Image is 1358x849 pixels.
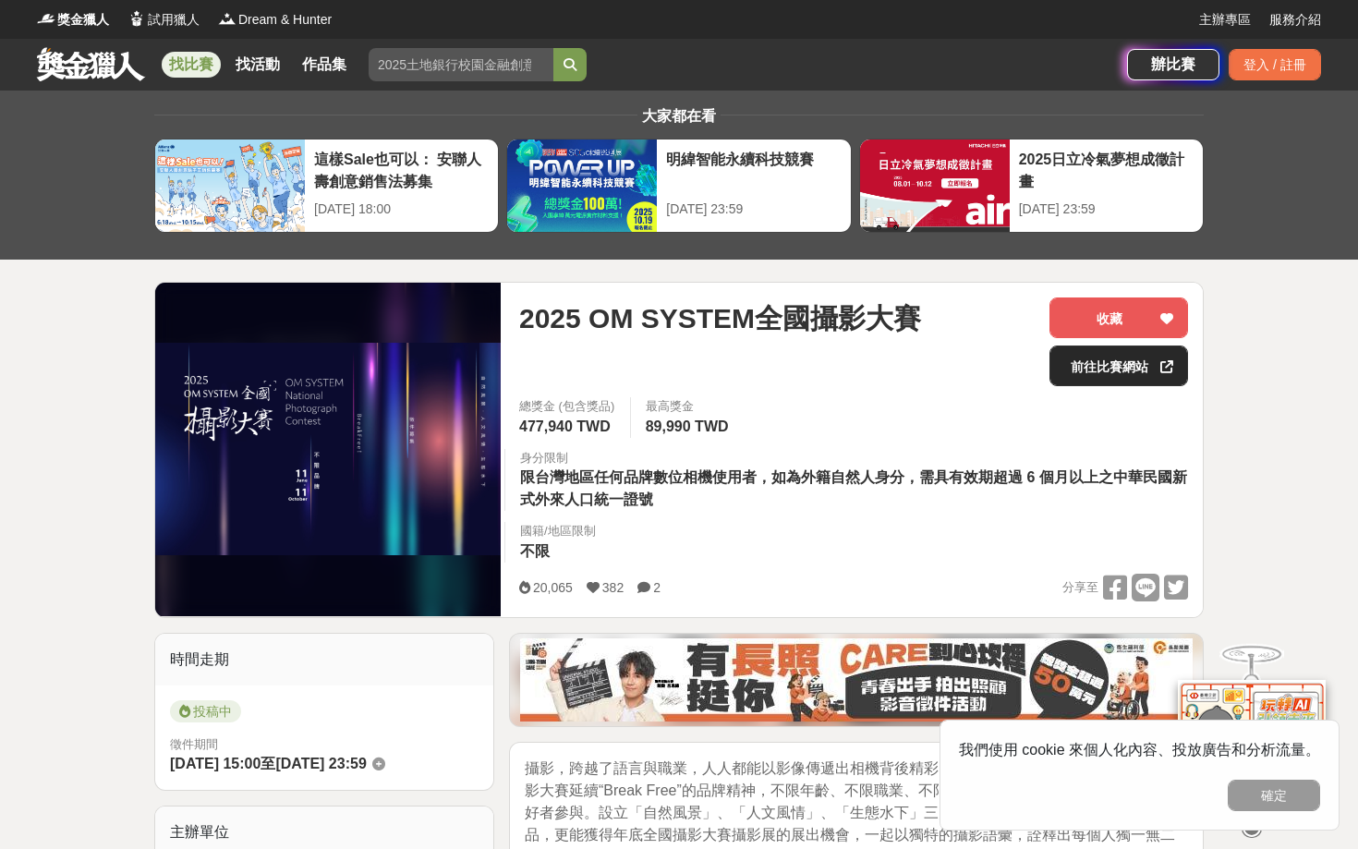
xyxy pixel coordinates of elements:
div: 國籍/地區限制 [520,522,596,540]
div: [DATE] 23:59 [666,200,841,219]
a: 找活動 [228,52,287,78]
img: d2146d9a-e6f6-4337-9592-8cefde37ba6b.png [1178,680,1326,803]
span: 2 [653,580,661,595]
span: 限台灣地區任何品牌數位相機使用者，如為外籍自然人身分，需具有效期超過 6 個月以上之中華民國新式外來人口統一證號 [520,469,1187,507]
div: [DATE] 23:59 [1019,200,1194,219]
span: 最高獎金 [646,397,734,416]
div: 時間走期 [155,634,493,685]
img: Logo [218,9,236,28]
button: 收藏 [1049,297,1188,338]
span: 382 [602,580,624,595]
div: [DATE] 18:00 [314,200,489,219]
span: 不限 [520,543,550,559]
a: 前往比賽網站 [1049,346,1188,386]
span: 徵件期間 [170,737,218,751]
span: 89,990 TWD [646,418,729,434]
a: LogoDream & Hunter [218,10,332,30]
a: 主辦專區 [1199,10,1251,30]
img: Cover Image [155,343,501,555]
span: [DATE] 23:59 [275,756,366,771]
span: 大家都在看 [637,108,721,124]
div: 2025日立冷氣夢想成徵計畫 [1019,149,1194,190]
a: 找比賽 [162,52,221,78]
span: 試用獵人 [148,10,200,30]
span: 分享至 [1062,574,1098,601]
img: 35ad34ac-3361-4bcf-919e-8d747461931d.jpg [520,638,1193,722]
span: 477,940 TWD [519,418,611,434]
button: 確定 [1228,780,1320,811]
span: [DATE] 15:00 [170,756,261,771]
span: Dream & Hunter [238,10,332,30]
div: 身分限制 [520,449,1188,467]
a: 這樣Sale也可以： 安聯人壽創意銷售法募集[DATE] 18:00 [154,139,499,233]
a: Logo試用獵人 [127,10,200,30]
span: 至 [261,756,275,771]
span: 2025 OM SYSTEM全國攝影大賽 [519,297,921,339]
a: 2025日立冷氣夢想成徵計畫[DATE] 23:59 [859,139,1204,233]
a: 作品集 [295,52,354,78]
img: Logo [127,9,146,28]
span: 總獎金 (包含獎品) [519,397,615,416]
div: 明緯智能永續科技競賽 [666,149,841,190]
a: 明緯智能永續科技競賽[DATE] 23:59 [506,139,851,233]
div: 這樣Sale也可以： 安聯人壽創意銷售法募集 [314,149,489,190]
a: 服務介紹 [1269,10,1321,30]
a: Logo獎金獵人 [37,10,109,30]
span: 我們使用 cookie 來個人化內容、投放廣告和分析流量。 [959,742,1320,758]
span: 20,065 [533,580,573,595]
div: 登入 / 註冊 [1229,49,1321,80]
a: 辦比賽 [1127,49,1219,80]
img: Logo [37,9,55,28]
input: 2025土地銀行校園金融創意挑戰賽：從你出發 開啟智慧金融新頁 [369,48,553,81]
span: 投稿中 [170,700,241,722]
span: 獎金獵人 [57,10,109,30]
